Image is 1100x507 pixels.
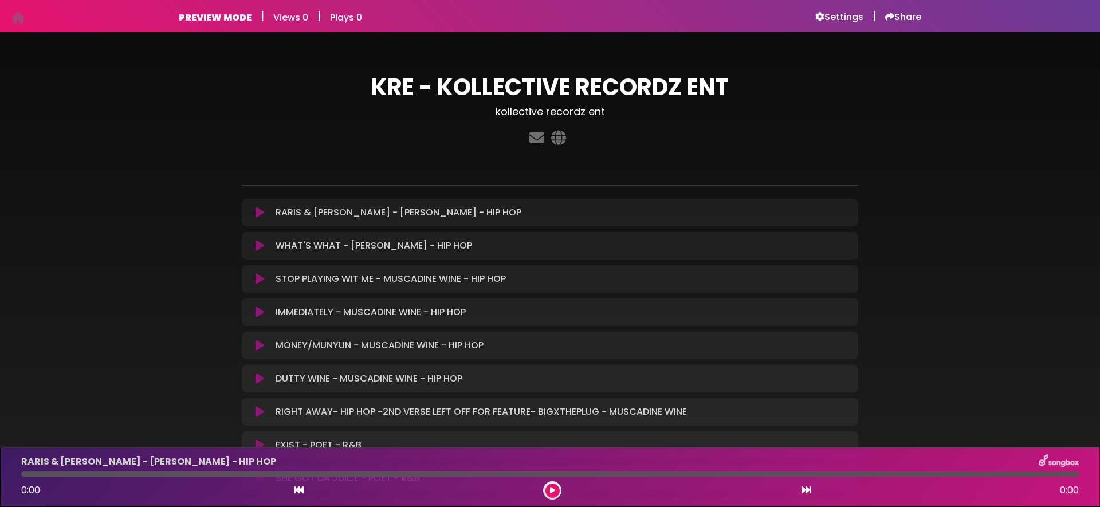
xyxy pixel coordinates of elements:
h6: Plays 0 [330,12,362,23]
a: Settings [815,11,863,23]
span: 0:00 [1060,484,1079,497]
p: RIGHT AWAY- HIP HOP -2ND VERSE LEFT OFF FOR FEATURE- BIGXTHEPLUG - MUSCADINE WINE [276,405,687,419]
p: IMMEDIATELY - MUSCADINE WINE - HIP HOP [276,305,466,319]
p: EXIST - POET - R&B [276,438,362,452]
h5: | [873,9,876,23]
h5: | [261,9,264,23]
p: RARIS & [PERSON_NAME] - [PERSON_NAME] - HIP HOP [21,455,276,469]
img: songbox-logo-white.png [1039,454,1079,469]
h6: PREVIEW MODE [179,12,252,23]
p: WHAT'S WHAT - [PERSON_NAME] - HIP HOP [276,239,472,253]
p: STOP PLAYING WIT ME - MUSCADINE WINE - HIP HOP [276,272,506,286]
p: MONEY/MUNYUN - MUSCADINE WINE - HIP HOP [276,339,484,352]
h5: | [317,9,321,23]
span: 0:00 [21,484,40,497]
h3: kollective recordz ent [242,105,858,118]
a: Share [885,11,921,23]
h1: KRE - KOLLECTIVE RECORDZ ENT [242,73,858,101]
h6: Views 0 [273,12,308,23]
p: RARIS & [PERSON_NAME] - [PERSON_NAME] - HIP HOP [276,206,521,219]
p: DUTTY WINE - MUSCADINE WINE - HIP HOP [276,372,462,386]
